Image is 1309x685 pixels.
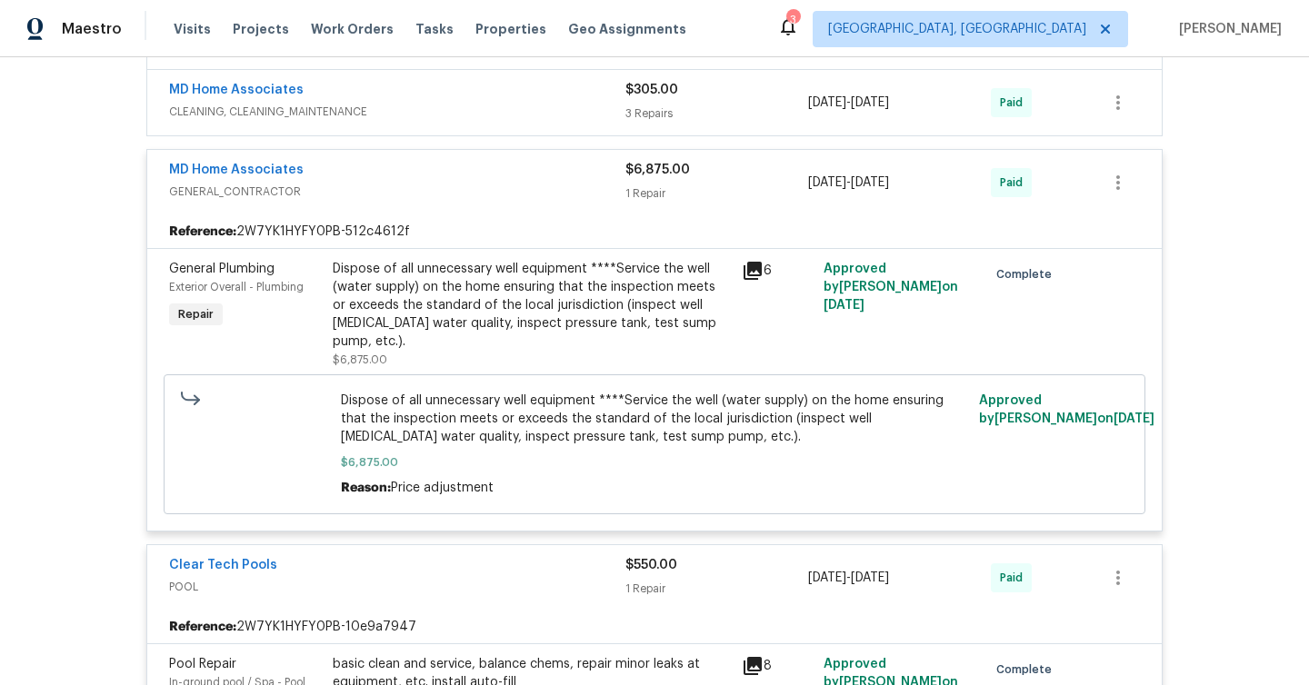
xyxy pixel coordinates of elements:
span: Tasks [415,23,454,35]
div: 3 [786,11,799,29]
span: [DATE] [851,571,889,584]
span: [PERSON_NAME] [1172,20,1282,38]
span: [DATE] [808,96,846,109]
span: $305.00 [625,84,678,96]
span: Geo Assignments [568,20,686,38]
b: Reference: [169,223,236,241]
span: Approved by [PERSON_NAME] on [824,263,958,312]
span: POOL [169,578,625,596]
span: Price adjustment [391,481,494,494]
a: MD Home Associates [169,164,304,176]
span: Paid [1000,174,1030,192]
span: [DATE] [851,176,889,189]
span: Maestro [62,20,122,38]
div: 2W7YK1HYFY0PB-512c4612f [147,215,1162,248]
span: [DATE] [808,176,846,189]
span: Properties [475,20,546,38]
a: Clear Tech Pools [169,559,277,571]
span: [DATE] [1114,412,1154,425]
span: Complete [996,265,1059,283]
span: Repair [171,305,221,323]
div: 1 Repair [625,184,808,203]
div: 3 Repairs [625,104,808,123]
b: Reference: [169,618,236,636]
span: $6,875.00 [625,164,690,176]
span: - [808,94,889,112]
div: Dispose of all unnecessary well equipment ****Service the well (water supply) on the home ensurin... [333,260,731,351]
span: Work Orders [311,20,394,38]
span: Visits [174,20,211,38]
div: 8 [742,655,813,677]
span: General Plumbing [169,263,275,275]
span: Complete [996,660,1059,679]
span: - [808,174,889,192]
span: Exterior Overall - Plumbing [169,282,304,293]
div: 1 Repair [625,580,808,598]
span: Reason: [341,481,391,494]
span: Projects [233,20,289,38]
span: [DATE] [824,299,864,312]
span: - [808,569,889,587]
a: MD Home Associates [169,84,304,96]
span: Paid [1000,569,1030,587]
span: Pool Repair [169,658,236,670]
span: $6,875.00 [333,354,387,365]
span: [DATE] [851,96,889,109]
span: Paid [1000,94,1030,112]
div: 2W7YK1HYFY0PB-10e9a7947 [147,611,1162,643]
span: [DATE] [808,571,846,584]
span: $550.00 [625,559,677,571]
span: CLEANING, CLEANING_MAINTENANCE [169,103,625,121]
span: [GEOGRAPHIC_DATA], [GEOGRAPHIC_DATA] [828,20,1086,38]
span: $6,875.00 [341,453,969,472]
span: Approved by [PERSON_NAME] on [979,394,1154,425]
div: 6 [742,260,813,282]
span: GENERAL_CONTRACTOR [169,183,625,201]
span: Dispose of all unnecessary well equipment ****Service the well (water supply) on the home ensurin... [341,392,969,446]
